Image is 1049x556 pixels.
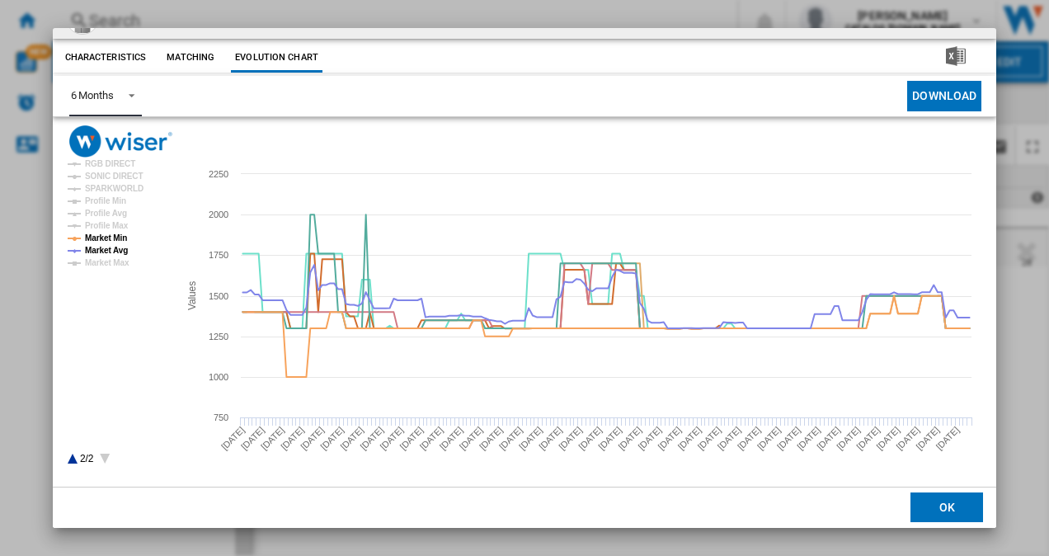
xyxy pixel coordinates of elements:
tspan: 750 [214,412,228,422]
tspan: [DATE] [318,425,346,452]
tspan: [DATE] [259,425,286,452]
tspan: [DATE] [934,425,961,452]
tspan: SPARKWORLD [85,184,143,193]
tspan: [DATE] [755,425,783,452]
tspan: Market Min [85,233,127,243]
button: Matching [154,43,227,73]
tspan: [DATE] [795,425,822,452]
tspan: [DATE] [397,425,425,452]
tspan: [DATE] [616,425,643,452]
tspan: Profile Min [85,196,126,205]
tspan: SONIC DIRECT [85,172,143,181]
div: 6 Months [71,89,114,101]
button: Download in Excel [920,43,992,73]
tspan: 1000 [209,372,228,382]
tspan: [DATE] [378,425,405,452]
tspan: [DATE] [299,425,326,452]
tspan: Values [186,281,198,310]
tspan: 2250 [209,169,228,179]
tspan: [DATE] [656,425,683,452]
tspan: [DATE] [596,425,623,452]
tspan: Market Avg [85,246,128,255]
text: 2/2 [80,453,94,464]
tspan: RGB DIRECT [85,159,135,168]
tspan: [DATE] [735,425,762,452]
button: Evolution chart [231,43,322,73]
tspan: [DATE] [636,425,663,452]
img: excel-24x24.png [946,46,966,66]
tspan: [DATE] [914,425,941,452]
tspan: Profile Avg [85,209,127,218]
tspan: [DATE] [497,425,524,452]
img: logo_wiser_300x94.png [69,125,172,158]
tspan: Market Max [85,258,129,267]
tspan: [DATE] [835,425,862,452]
tspan: [DATE] [557,425,584,452]
tspan: 1250 [209,332,228,342]
tspan: Profile Max [85,221,129,230]
md-dialog: Product popup [53,28,997,529]
tspan: [DATE] [715,425,742,452]
tspan: [DATE] [437,425,464,452]
tspan: [DATE] [239,425,266,452]
tspan: [DATE] [854,425,882,452]
tspan: 2000 [209,210,228,219]
tspan: [DATE] [894,425,921,452]
tspan: [DATE] [279,425,306,452]
tspan: [DATE] [219,425,246,452]
tspan: [DATE] [417,425,445,452]
tspan: [DATE] [815,425,842,452]
button: OK [910,493,983,523]
tspan: [DATE] [358,425,385,452]
tspan: [DATE] [338,425,365,452]
tspan: [DATE] [775,425,802,452]
tspan: [DATE] [675,425,703,452]
tspan: [DATE] [517,425,544,452]
tspan: [DATE] [695,425,722,452]
button: Download [907,81,981,111]
tspan: [DATE] [874,425,901,452]
tspan: [DATE] [537,425,564,452]
button: Characteristics [61,43,151,73]
tspan: 1500 [209,291,228,301]
tspan: [DATE] [576,425,604,452]
tspan: [DATE] [457,425,484,452]
tspan: [DATE] [477,425,504,452]
tspan: 1750 [209,250,228,260]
